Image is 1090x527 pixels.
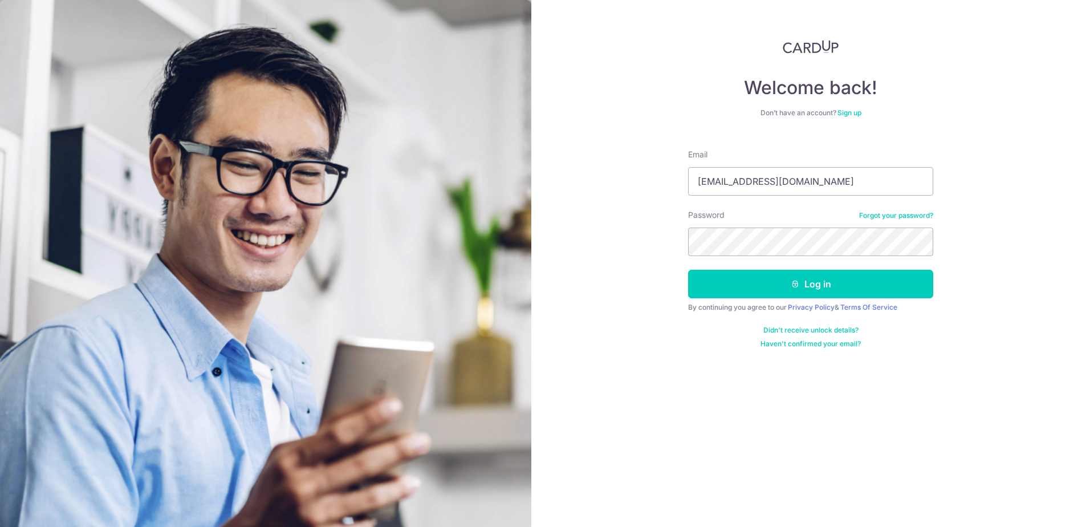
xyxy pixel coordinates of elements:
label: Email [688,149,707,160]
a: Sign up [837,108,861,117]
a: Haven't confirmed your email? [760,339,861,348]
button: Log in [688,270,933,298]
div: Don’t have an account? [688,108,933,117]
div: By continuing you agree to our & [688,303,933,312]
a: Terms Of Service [840,303,897,311]
img: CardUp Logo [783,40,839,54]
h4: Welcome back! [688,76,933,99]
a: Privacy Policy [788,303,835,311]
input: Enter your Email [688,167,933,196]
label: Password [688,209,725,221]
a: Forgot your password? [859,211,933,220]
a: Didn't receive unlock details? [763,326,859,335]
